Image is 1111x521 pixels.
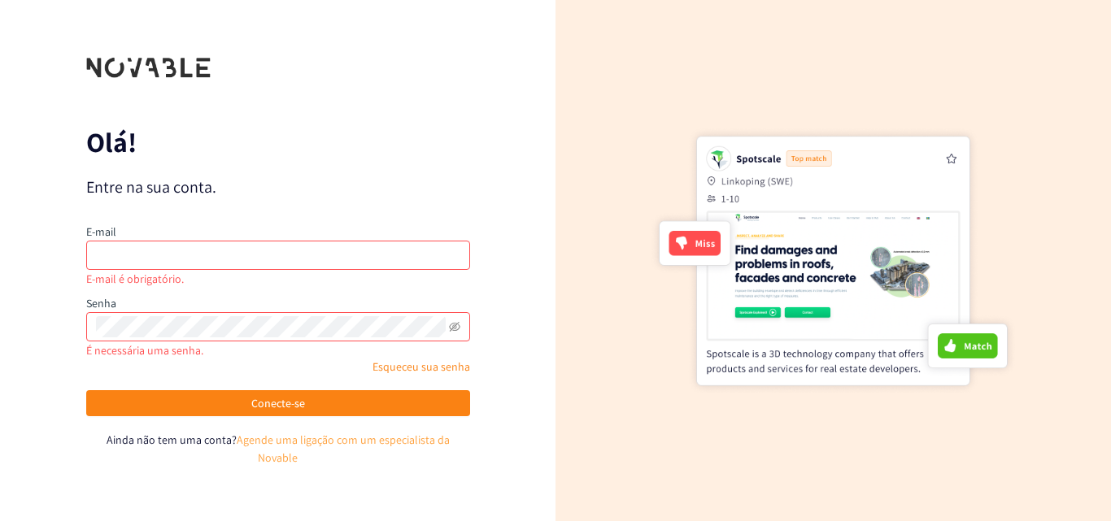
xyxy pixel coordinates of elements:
iframe: Widget de bate-papo [1030,443,1111,521]
font: E-mail é obrigatório. [86,271,184,286]
font: Conecte-se [251,396,305,410]
span: invisível aos olhos [449,321,460,332]
font: E-mail [86,224,116,239]
div: Widget de chat [1030,443,1111,521]
button: Conecte-se [86,390,470,416]
font: Senha [86,296,116,310]
font: Olá! [86,124,137,160]
font: Ainda não tem uma conta? [107,432,237,447]
font: É necessária uma senha. [86,343,203,358]
font: Entre na sua conta. [86,176,216,198]
a: Esqueceu sua senha [373,359,470,374]
a: Agende uma ligação com um especialista da Novable [237,432,450,465]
